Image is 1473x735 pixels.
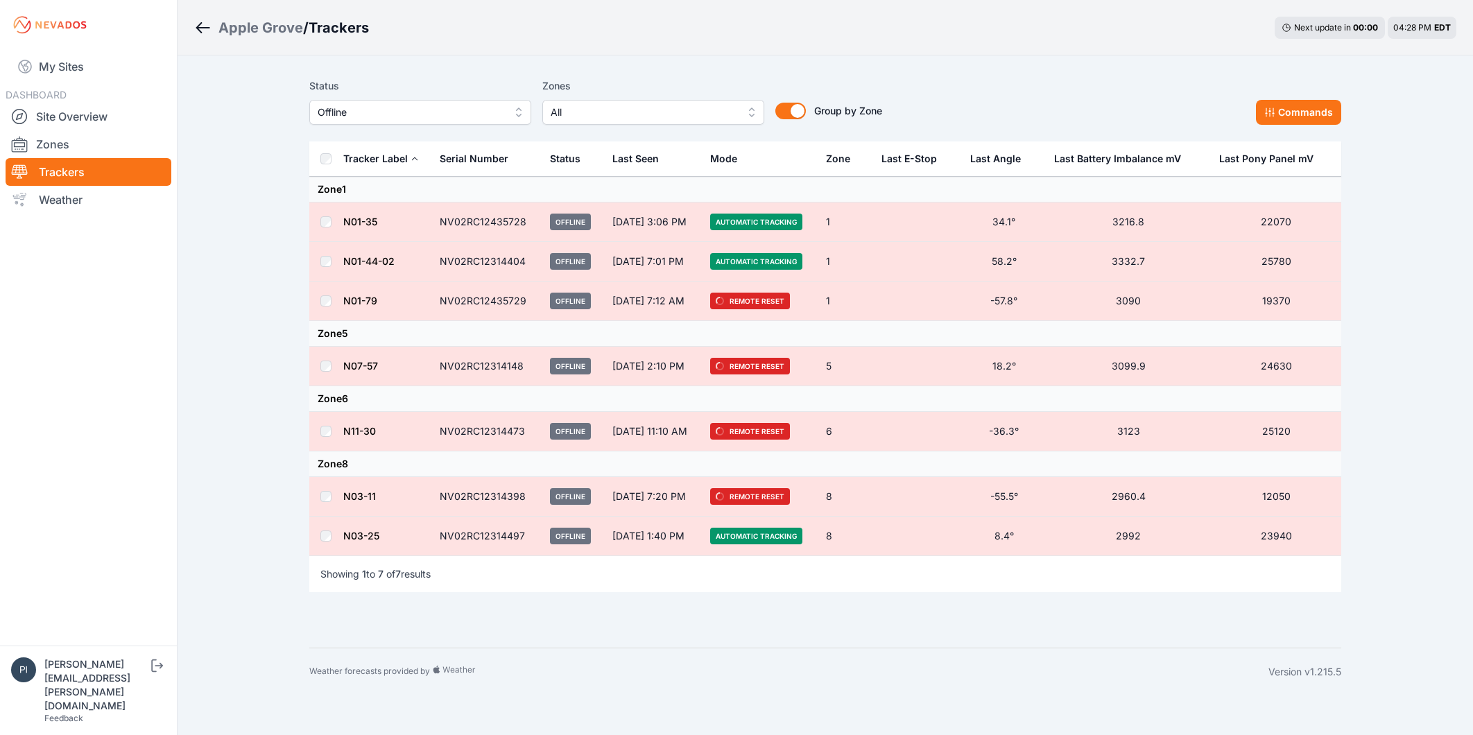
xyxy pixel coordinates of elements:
button: Serial Number [440,142,519,175]
a: Weather [6,186,171,214]
span: Remote Reset [710,293,790,309]
td: 19370 [1211,282,1341,321]
span: 7 [378,568,384,580]
div: Weather forecasts provided by [309,665,1268,679]
td: 1 [818,242,873,282]
div: Last Angle [970,152,1021,166]
a: My Sites [6,50,171,83]
td: -36.3° [962,412,1046,451]
td: 6 [818,412,873,451]
td: 2992 [1046,517,1211,556]
td: [DATE] 7:01 PM [604,242,702,282]
a: N01-79 [343,295,377,306]
span: 04:28 PM [1393,22,1431,33]
label: Zones [542,78,764,94]
td: 22070 [1211,202,1341,242]
a: N01-35 [343,216,377,227]
div: Last Pony Panel mV [1219,152,1313,166]
span: Automatic Tracking [710,214,802,230]
td: NV02RC12314148 [431,347,542,386]
td: 23940 [1211,517,1341,556]
button: All [542,100,764,125]
a: N03-25 [343,530,379,542]
td: 1 [818,282,873,321]
div: Last Seen [612,142,694,175]
span: Offline [550,528,591,544]
p: Showing to of results [320,567,431,581]
div: [PERSON_NAME][EMAIL_ADDRESS][PERSON_NAME][DOMAIN_NAME] [44,657,148,713]
td: NV02RC12314497 [431,517,542,556]
span: Offline [550,253,591,270]
a: Site Overview [6,103,171,130]
span: Remote Reset [710,423,790,440]
a: Zones [6,130,171,158]
td: 25120 [1211,412,1341,451]
span: Offline [550,423,591,440]
button: Zone [826,142,861,175]
span: EDT [1434,22,1451,33]
img: piotr.kolodziejczyk@energix-group.com [11,657,36,682]
td: [DATE] 11:10 AM [604,412,702,451]
button: Commands [1256,100,1341,125]
td: [DATE] 7:20 PM [604,477,702,517]
div: Serial Number [440,152,508,166]
span: All [551,104,736,121]
label: Status [309,78,531,94]
a: Trackers [6,158,171,186]
td: -55.5° [962,477,1046,517]
td: [DATE] 3:06 PM [604,202,702,242]
span: Next update in [1294,22,1351,33]
td: 58.2° [962,242,1046,282]
td: [DATE] 1:40 PM [604,517,702,556]
td: 34.1° [962,202,1046,242]
a: Feedback [44,713,83,723]
td: 3123 [1046,412,1211,451]
td: 8 [818,517,873,556]
td: 25780 [1211,242,1341,282]
td: 2960.4 [1046,477,1211,517]
td: Zone 6 [309,386,1341,412]
td: 3332.7 [1046,242,1211,282]
div: Tracker Label [343,152,408,166]
a: N11-30 [343,425,376,437]
td: Zone 1 [309,177,1341,202]
div: Last E-Stop [881,152,937,166]
span: Offline [318,104,503,121]
td: 5 [818,347,873,386]
button: Mode [710,142,748,175]
span: DASHBOARD [6,89,67,101]
a: N03-11 [343,490,376,502]
div: Last Battery Imbalance mV [1054,152,1181,166]
span: 1 [362,568,366,580]
td: 24630 [1211,347,1341,386]
span: Remote Reset [710,358,790,374]
span: Automatic Tracking [710,528,802,544]
td: [DATE] 7:12 AM [604,282,702,321]
span: Group by Zone [814,105,882,116]
td: 3216.8 [1046,202,1211,242]
td: 8 [818,477,873,517]
span: Offline [550,214,591,230]
span: Remote Reset [710,488,790,505]
td: 3099.9 [1046,347,1211,386]
td: 8.4° [962,517,1046,556]
span: Offline [550,293,591,309]
td: Zone 5 [309,321,1341,347]
td: NV02RC12435729 [431,282,542,321]
td: [DATE] 2:10 PM [604,347,702,386]
img: Nevados [11,14,89,36]
div: Version v1.215.5 [1268,665,1341,679]
div: Zone [826,152,850,166]
td: 3090 [1046,282,1211,321]
button: Offline [309,100,531,125]
span: Automatic Tracking [710,253,802,270]
button: Last Pony Panel mV [1219,142,1325,175]
a: N07-57 [343,360,378,372]
td: NV02RC12314473 [431,412,542,451]
td: 18.2° [962,347,1046,386]
button: Last Battery Imbalance mV [1054,142,1192,175]
button: Status [550,142,592,175]
td: NV02RC12314404 [431,242,542,282]
div: Apple Grove [218,18,303,37]
button: Tracker Label [343,142,419,175]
